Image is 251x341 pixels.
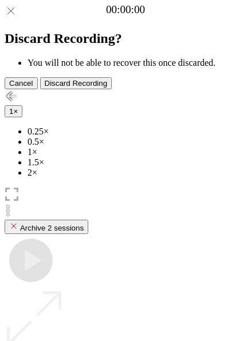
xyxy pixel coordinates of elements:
li: 1.5× [28,157,246,168]
li: 1× [28,147,246,157]
li: 0.25× [28,126,246,137]
a: 00:00:00 [106,3,145,16]
li: 0.5× [28,137,246,147]
div: Archive 2 sessions [9,221,84,232]
span: 1 [9,107,13,116]
button: Cancel [5,77,38,89]
button: 1× [5,105,22,117]
button: Discard Recording [40,77,112,89]
li: You will not be able to recover this once discarded. [28,58,246,68]
li: 2× [28,168,246,178]
button: Archive 2 sessions [5,220,88,234]
h2: Discard Recording? [5,31,246,46]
